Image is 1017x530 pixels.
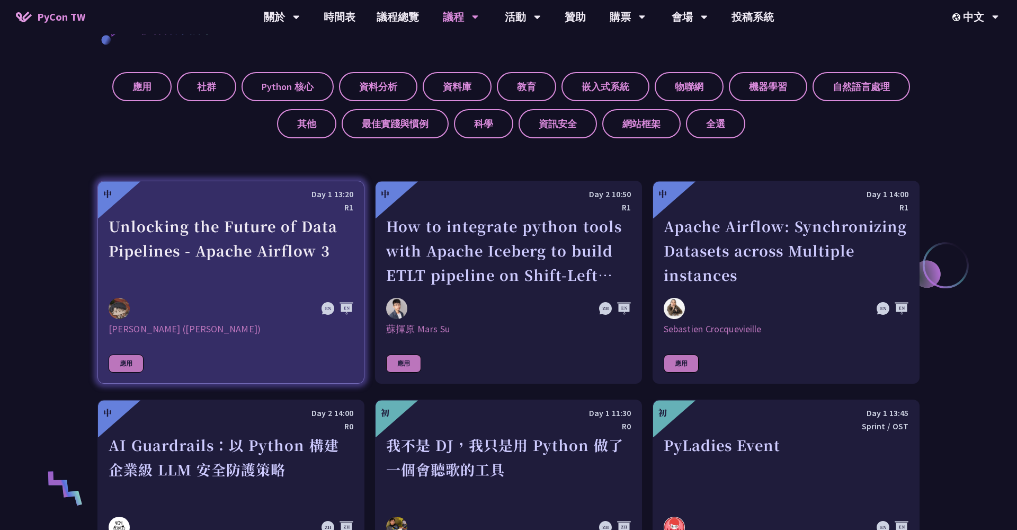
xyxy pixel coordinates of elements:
[386,355,421,373] div: 應用
[5,4,96,30] a: PyCon TW
[386,214,631,287] div: How to integrate python tools with Apache Iceberg to build ETLT pipeline on Shift-Left Architecture
[454,109,513,138] label: 科學
[561,72,649,101] label: 嵌入式系統
[109,188,353,201] div: Day 1 13:20
[109,214,353,287] div: Unlocking the Future of Data Pipelines - Apache Airflow 3
[386,420,631,433] div: R0
[109,298,130,319] img: 李唯 (Wei Lee)
[686,109,745,138] label: 全選
[342,109,449,138] label: 最佳實踐與慣例
[664,407,908,420] div: Day 1 13:45
[664,188,908,201] div: Day 1 14:00
[386,188,631,201] div: Day 2 10:50
[658,188,667,200] div: 中
[103,407,112,419] div: 中
[664,420,908,433] div: Sprint / OST
[16,12,32,22] img: Home icon of PyCon TW 2025
[37,9,85,25] span: PyCon TW
[103,188,112,200] div: 中
[177,72,236,101] label: 社群
[386,433,631,506] div: 我不是 DJ，我只是用 Python 做了一個會聽歌的工具
[277,109,336,138] label: 其他
[655,72,724,101] label: 物聯網
[519,109,597,138] label: 資訊安全
[497,72,556,101] label: 教育
[386,323,631,335] div: 蘇揮原 Mars Su
[112,72,172,101] label: 應用
[109,407,353,420] div: Day 2 14:00
[664,214,908,287] div: Apache Airflow: Synchronizing Datasets across Multiple instances
[109,355,144,373] div: 應用
[339,72,417,101] label: 資料分析
[664,298,685,319] img: Sebastien Crocquevieille
[602,109,681,138] label: 網站框架
[109,420,353,433] div: R0
[386,407,631,420] div: Day 1 11:30
[729,72,807,101] label: 機器學習
[381,407,389,419] div: 初
[813,72,910,101] label: 自然語言處理
[664,355,699,373] div: 應用
[952,13,963,21] img: Locale Icon
[109,201,353,214] div: R1
[386,201,631,214] div: R1
[664,433,908,506] div: PyLadies Event
[423,72,492,101] label: 資料庫
[664,201,908,214] div: R1
[97,181,364,384] a: 中 Day 1 13:20 R1 Unlocking the Future of Data Pipelines - Apache Airflow 3 李唯 (Wei Lee) [PERSON_N...
[375,181,642,384] a: 中 Day 2 10:50 R1 How to integrate python tools with Apache Iceberg to build ETLT pipeline on Shif...
[386,298,407,319] img: 蘇揮原 Mars Su
[109,323,353,335] div: [PERSON_NAME] ([PERSON_NAME])
[653,181,920,384] a: 中 Day 1 14:00 R1 Apache Airflow: Synchronizing Datasets across Multiple instances Sebastien Crocq...
[109,433,353,506] div: AI Guardrails：以 Python 構建企業級 LLM 安全防護策略
[381,188,389,200] div: 中
[242,72,334,101] label: Python 核心
[658,407,667,419] div: 初
[664,323,908,335] div: Sebastien Crocquevieille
